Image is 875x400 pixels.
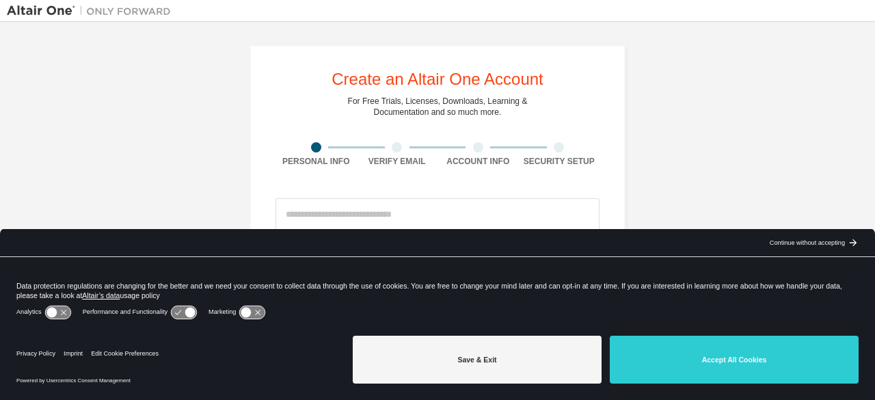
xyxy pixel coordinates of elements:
div: Verify Email [357,156,438,167]
div: Personal Info [275,156,357,167]
div: Create an Altair One Account [332,71,543,88]
div: Security Setup [519,156,600,167]
div: For Free Trials, Licenses, Downloads, Learning & Documentation and so much more. [348,96,528,118]
div: Account Info [437,156,519,167]
img: Altair One [7,4,178,18]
